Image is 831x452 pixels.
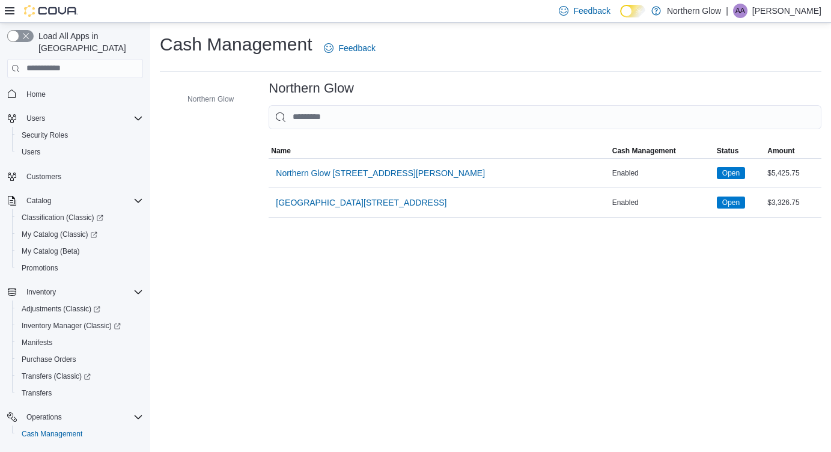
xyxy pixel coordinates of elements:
[34,30,143,54] span: Load All Apps in [GEOGRAPHIC_DATA]
[22,111,143,126] span: Users
[22,429,82,439] span: Cash Management
[17,244,85,258] a: My Catalog (Beta)
[12,243,148,260] button: My Catalog (Beta)
[22,355,76,364] span: Purchase Orders
[620,5,645,17] input: Dark Mode
[22,213,103,222] span: Classification (Classic)
[17,319,143,333] span: Inventory Manager (Classic)
[17,386,143,400] span: Transfers
[17,302,143,316] span: Adjustments (Classic)
[269,105,821,129] input: This is a search bar. As you type, the results lower in the page will automatically filter.
[12,301,148,317] a: Adjustments (Classic)
[26,287,56,297] span: Inventory
[714,144,765,158] button: Status
[17,128,73,142] a: Security Roles
[610,195,714,210] div: Enabled
[12,351,148,368] button: Purchase Orders
[573,5,610,17] span: Feedback
[276,197,446,209] span: [GEOGRAPHIC_DATA][STREET_ADDRESS]
[717,197,745,209] span: Open
[2,85,148,103] button: Home
[338,42,375,54] span: Feedback
[22,410,143,424] span: Operations
[17,210,108,225] a: Classification (Classic)
[17,227,143,242] span: My Catalog (Classic)
[17,244,143,258] span: My Catalog (Beta)
[17,261,63,275] a: Promotions
[733,4,747,18] div: Alison Albert
[765,166,821,180] div: $5,425.75
[722,168,740,179] span: Open
[17,386,56,400] a: Transfers
[12,144,148,160] button: Users
[22,338,52,347] span: Manifests
[717,167,745,179] span: Open
[271,161,490,185] button: Northern Glow [STREET_ADDRESS][PERSON_NAME]
[22,111,50,126] button: Users
[160,32,312,56] h1: Cash Management
[12,226,148,243] a: My Catalog (Classic)
[726,4,728,18] p: |
[22,285,143,299] span: Inventory
[17,128,143,142] span: Security Roles
[765,144,821,158] button: Amount
[271,191,451,215] button: [GEOGRAPHIC_DATA][STREET_ADDRESS]
[26,172,61,182] span: Customers
[767,146,794,156] span: Amount
[17,302,105,316] a: Adjustments (Classic)
[12,334,148,351] button: Manifests
[22,263,58,273] span: Promotions
[22,388,52,398] span: Transfers
[12,317,148,334] a: Inventory Manager (Classic)
[12,127,148,144] button: Security Roles
[610,144,714,158] button: Cash Management
[17,352,143,367] span: Purchase Orders
[22,147,40,157] span: Users
[22,246,80,256] span: My Catalog (Beta)
[17,261,143,275] span: Promotions
[17,145,143,159] span: Users
[26,114,45,123] span: Users
[735,4,745,18] span: AA
[17,145,45,159] a: Users
[2,409,148,426] button: Operations
[26,196,51,206] span: Catalog
[22,321,121,331] span: Inventory Manager (Classic)
[26,412,62,422] span: Operations
[22,194,56,208] button: Catalog
[752,4,821,18] p: [PERSON_NAME]
[12,385,148,402] button: Transfers
[22,194,143,208] span: Catalog
[612,146,676,156] span: Cash Management
[17,227,102,242] a: My Catalog (Classic)
[22,285,61,299] button: Inventory
[22,87,50,102] a: Home
[276,167,485,179] span: Northern Glow [STREET_ADDRESS][PERSON_NAME]
[12,368,148,385] a: Transfers (Classic)
[24,5,78,17] img: Cova
[667,4,721,18] p: Northern Glow
[12,426,148,442] button: Cash Management
[22,410,67,424] button: Operations
[22,304,100,314] span: Adjustments (Classic)
[17,335,143,350] span: Manifests
[12,209,148,226] a: Classification (Classic)
[269,81,354,96] h3: Northern Glow
[722,197,740,208] span: Open
[22,371,91,381] span: Transfers (Classic)
[22,130,68,140] span: Security Roles
[319,36,380,60] a: Feedback
[17,335,57,350] a: Manifests
[26,90,46,99] span: Home
[171,92,239,106] button: Northern Glow
[269,144,609,158] button: Name
[2,192,148,209] button: Catalog
[187,94,234,104] span: Northern Glow
[17,352,81,367] a: Purchase Orders
[717,146,739,156] span: Status
[22,230,97,239] span: My Catalog (Classic)
[2,284,148,301] button: Inventory
[22,169,143,184] span: Customers
[17,319,126,333] a: Inventory Manager (Classic)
